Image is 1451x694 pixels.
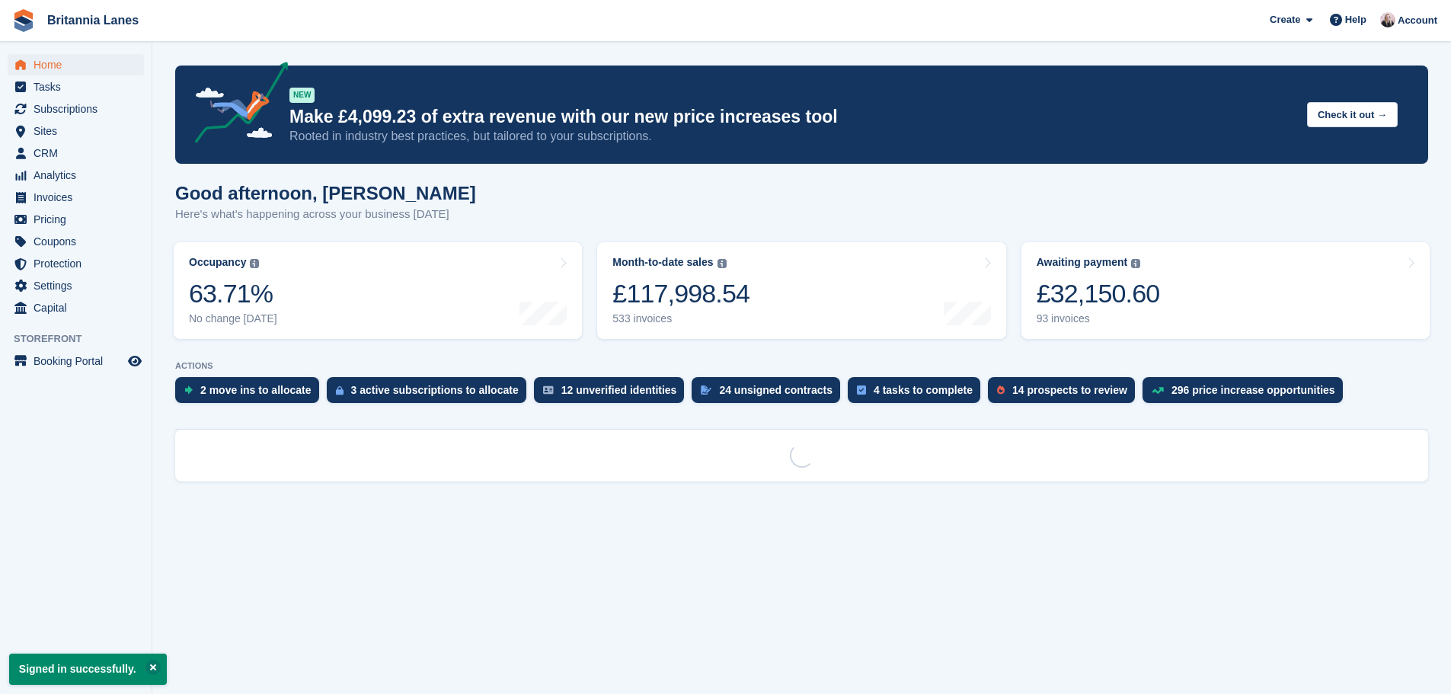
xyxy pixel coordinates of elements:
span: Booking Portal [34,350,125,372]
span: CRM [34,142,125,164]
span: Storefront [14,331,152,347]
button: Check it out → [1307,102,1398,127]
a: Awaiting payment £32,150.60 93 invoices [1021,242,1430,339]
a: menu [8,275,144,296]
img: Alexandra Lane [1380,12,1395,27]
span: Home [34,54,125,75]
img: icon-info-grey-7440780725fd019a000dd9b08b2336e03edf1995a4989e88bcd33f0948082b44.svg [250,259,259,268]
div: 14 prospects to review [1012,384,1127,396]
img: task-75834270c22a3079a89374b754ae025e5fb1db73e45f91037f5363f120a921f8.svg [857,385,866,395]
img: price_increase_opportunities-93ffe204e8149a01c8c9dc8f82e8f89637d9d84a8eef4429ea346261dce0b2c0.svg [1152,387,1164,394]
div: Month-to-date sales [612,256,713,269]
span: Create [1270,12,1300,27]
a: menu [8,98,144,120]
div: 2 move ins to allocate [200,384,312,396]
span: Pricing [34,209,125,230]
h1: Good afternoon, [PERSON_NAME] [175,183,476,203]
a: menu [8,297,144,318]
p: Rooted in industry best practices, but tailored to your subscriptions. [289,128,1295,145]
img: verify_identity-adf6edd0f0f0b5bbfe63781bf79b02c33cf7c696d77639b501bdc392416b5a36.svg [543,385,554,395]
div: 3 active subscriptions to allocate [351,384,519,396]
span: Help [1345,12,1366,27]
span: Protection [34,253,125,274]
img: move_ins_to_allocate_icon-fdf77a2bb77ea45bf5b3d319d69a93e2d87916cf1d5bf7949dd705db3b84f3ca.svg [184,385,193,395]
img: icon-info-grey-7440780725fd019a000dd9b08b2336e03edf1995a4989e88bcd33f0948082b44.svg [1131,259,1140,268]
a: menu [8,253,144,274]
img: contract_signature_icon-13c848040528278c33f63329250d36e43548de30e8caae1d1a13099fd9432cc5.svg [701,385,711,395]
a: 4 tasks to complete [848,377,988,411]
a: menu [8,142,144,164]
div: Occupancy [189,256,246,269]
div: 93 invoices [1037,312,1160,325]
a: 24 unsigned contracts [692,377,848,411]
span: Tasks [34,76,125,98]
a: menu [8,165,144,186]
a: Month-to-date sales £117,998.54 533 invoices [597,242,1005,339]
div: 12 unverified identities [561,384,677,396]
a: Preview store [126,352,144,370]
img: prospect-51fa495bee0391a8d652442698ab0144808aea92771e9ea1ae160a38d050c398.svg [997,385,1005,395]
div: 296 price increase opportunities [1171,384,1335,396]
a: menu [8,76,144,98]
a: menu [8,231,144,252]
a: menu [8,350,144,372]
div: 4 tasks to complete [874,384,973,396]
span: Coupons [34,231,125,252]
div: Awaiting payment [1037,256,1128,269]
a: Britannia Lanes [41,8,145,33]
div: 63.71% [189,278,277,309]
img: price-adjustments-announcement-icon-8257ccfd72463d97f412b2fc003d46551f7dbcb40ab6d574587a9cd5c0d94... [182,62,289,149]
span: Settings [34,275,125,296]
div: 533 invoices [612,312,749,325]
img: active_subscription_to_allocate_icon-d502201f5373d7db506a760aba3b589e785aa758c864c3986d89f69b8ff3... [336,385,344,395]
img: icon-info-grey-7440780725fd019a000dd9b08b2336e03edf1995a4989e88bcd33f0948082b44.svg [718,259,727,268]
img: stora-icon-8386f47178a22dfd0bd8f6a31ec36ba5ce8667c1dd55bd0f319d3a0aa187defe.svg [12,9,35,32]
div: £32,150.60 [1037,278,1160,309]
div: 24 unsigned contracts [719,384,833,396]
p: Here's what's happening across your business [DATE] [175,206,476,223]
span: Invoices [34,187,125,208]
a: 296 price increase opportunities [1143,377,1350,411]
span: Analytics [34,165,125,186]
span: Account [1398,13,1437,28]
a: menu [8,120,144,142]
a: menu [8,54,144,75]
div: £117,998.54 [612,278,749,309]
p: ACTIONS [175,361,1428,371]
div: NEW [289,88,315,103]
a: 2 move ins to allocate [175,377,327,411]
a: 14 prospects to review [988,377,1143,411]
a: Occupancy 63.71% No change [DATE] [174,242,582,339]
a: menu [8,209,144,230]
span: Capital [34,297,125,318]
a: 3 active subscriptions to allocate [327,377,534,411]
span: Subscriptions [34,98,125,120]
div: No change [DATE] [189,312,277,325]
p: Make £4,099.23 of extra revenue with our new price increases tool [289,106,1295,128]
a: menu [8,187,144,208]
p: Signed in successfully. [9,654,167,685]
span: Sites [34,120,125,142]
a: 12 unverified identities [534,377,692,411]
